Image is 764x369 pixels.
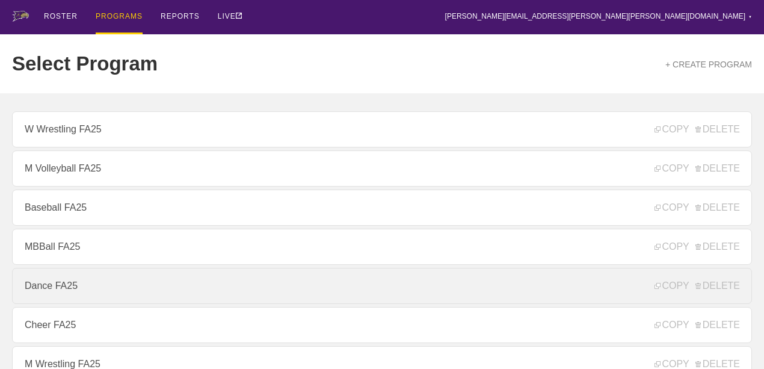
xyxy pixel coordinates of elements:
[547,229,764,369] iframe: Chat Widget
[655,163,689,174] span: COPY
[655,202,689,213] span: COPY
[12,150,752,187] a: M Volleyball FA25
[695,124,740,135] span: DELETE
[12,268,752,304] a: Dance FA25
[665,60,752,69] a: + CREATE PROGRAM
[748,13,752,20] div: ▼
[12,307,752,343] a: Cheer FA25
[655,124,689,135] span: COPY
[12,111,752,147] a: W Wrestling FA25
[695,163,740,174] span: DELETE
[695,202,740,213] span: DELETE
[12,11,29,22] img: logo
[12,229,752,265] a: MBBall FA25
[12,190,752,226] a: Baseball FA25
